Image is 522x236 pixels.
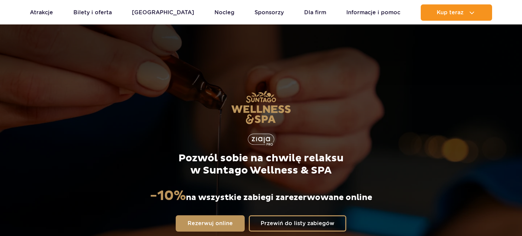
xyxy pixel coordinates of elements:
[231,91,291,124] img: Suntago Wellness & SPA
[150,187,372,204] p: na wszystkie zabiegi zarezerwowane online
[150,187,186,204] strong: -10%
[132,4,194,21] a: [GEOGRAPHIC_DATA]
[304,4,326,21] a: Dla firm
[73,4,112,21] a: Bilety i oferta
[249,215,346,232] a: Przewiń do listy zabiegów
[261,221,334,226] span: Przewiń do listy zabiegów
[421,4,492,21] button: Kup teraz
[30,4,53,21] a: Atrakcje
[188,221,233,226] span: Rezerwuj online
[346,4,400,21] a: Informacje i pomoc
[150,152,372,177] p: Pozwól sobie na chwilę relaksu w Suntago Wellness & SPA
[176,215,245,232] a: Rezerwuj online
[437,10,464,16] span: Kup teraz
[255,4,284,21] a: Sponsorzy
[214,4,234,21] a: Nocleg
